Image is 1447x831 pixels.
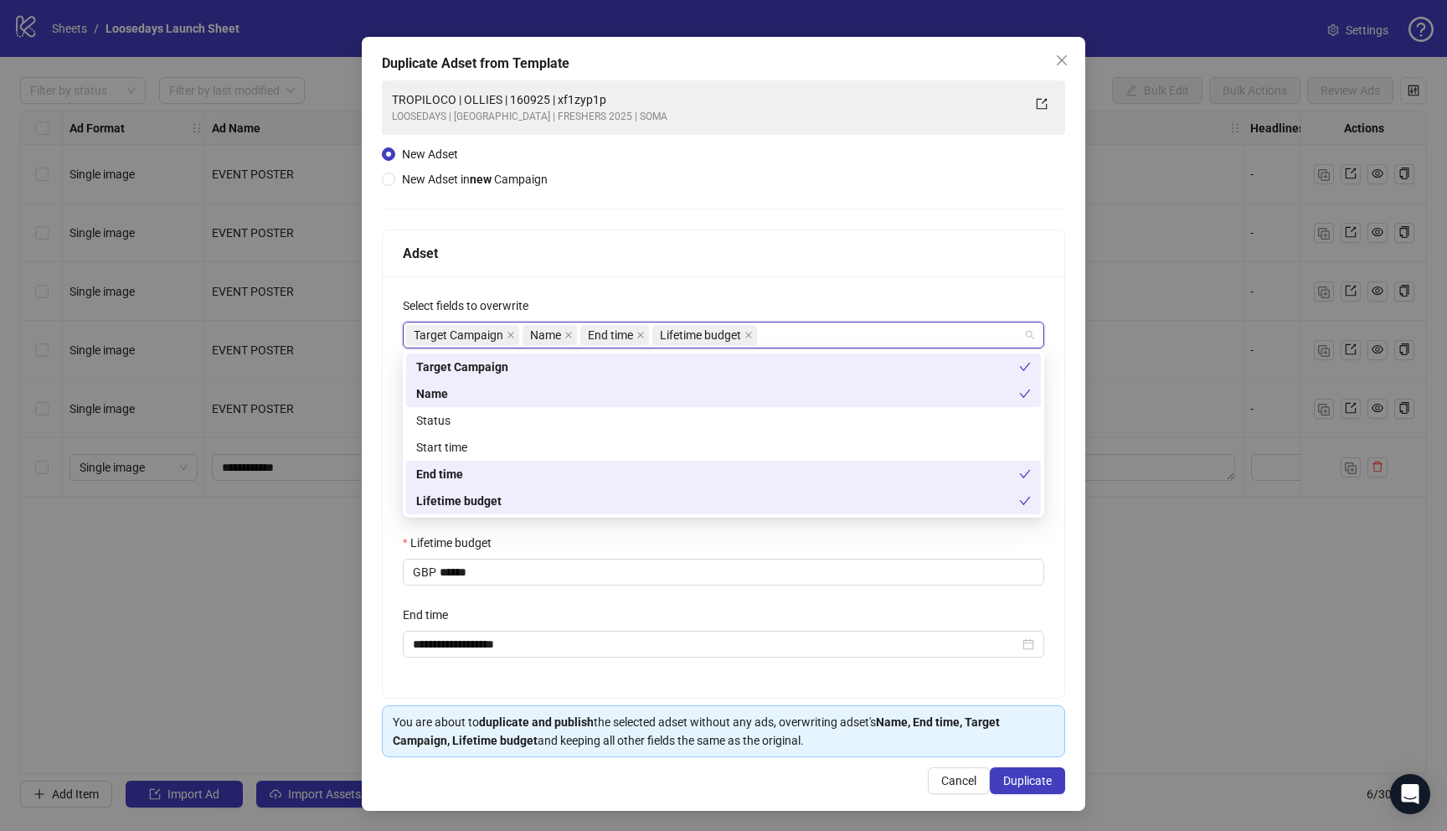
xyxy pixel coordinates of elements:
div: Lifetime budget [406,488,1041,514]
div: Start time [416,438,1031,457]
div: Lifetime budget [416,492,1019,510]
strong: Name, End time, Target Campaign, Lifetime budget [393,715,1000,747]
strong: duplicate and publish [479,715,594,729]
span: export [1036,98,1048,110]
span: close [744,331,753,339]
span: Name [530,326,561,344]
strong: new [470,173,492,186]
span: close [1055,54,1069,67]
button: Cancel [928,767,990,794]
div: Target Campaign [406,354,1041,380]
div: Status [406,407,1041,434]
span: check [1019,468,1031,480]
button: Close [1048,47,1075,74]
span: close [507,331,515,339]
span: End time [580,325,649,345]
span: check [1019,388,1031,400]
div: Duplicate Adset from Template [382,54,1065,74]
div: Name [406,380,1041,407]
span: New Adset in Campaign [402,173,548,186]
div: TROPILOCO | OLLIES | 160925 | xf1zyp1p [392,90,1022,109]
div: Target Campaign [416,358,1019,376]
div: Name [416,385,1019,403]
span: New Adset [402,147,458,161]
span: Target Campaign [406,325,519,345]
div: Open Intercom Messenger [1390,774,1430,814]
div: LOOSEDAYS | [GEOGRAPHIC_DATA] | FRESHERS 2025 | SOMA [392,109,1022,125]
input: End time [413,635,1019,653]
span: Lifetime budget [660,326,741,344]
span: Cancel [941,774,976,787]
span: check [1019,495,1031,507]
label: Lifetime budget [403,534,502,552]
span: check [1019,361,1031,373]
input: Lifetime budget [440,560,1043,585]
span: Name [523,325,577,345]
span: End time [588,326,633,344]
span: Target Campaign [414,326,503,344]
div: Start time [406,434,1041,461]
div: End time [416,465,1019,483]
div: You are about to the selected adset without any ads, overwriting adset's and keeping all other fi... [393,713,1054,750]
button: Duplicate [990,767,1065,794]
div: End time [406,461,1041,488]
span: close [636,331,645,339]
label: End time [403,606,459,624]
div: Status [416,411,1031,430]
span: close [564,331,573,339]
span: Duplicate [1003,774,1052,787]
div: Adset [403,243,1044,264]
span: Lifetime budget [652,325,757,345]
label: Select fields to overwrite [403,297,539,315]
